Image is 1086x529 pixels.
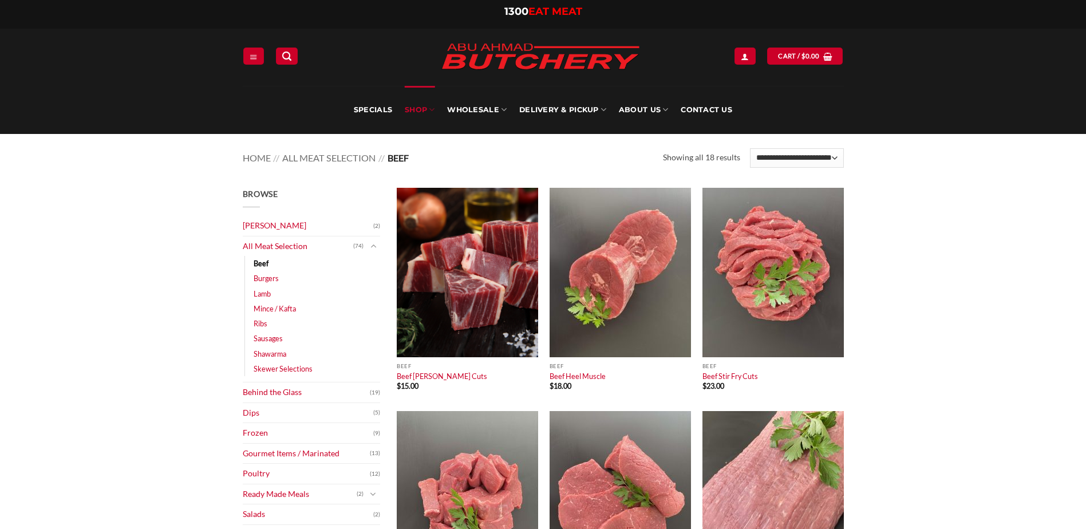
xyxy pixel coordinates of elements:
a: All Meat Selection [243,236,353,256]
a: Lamb [254,286,271,301]
span: (9) [373,425,380,442]
span: Browse [243,189,278,199]
bdi: 23.00 [702,381,724,390]
a: Menu [243,48,264,64]
a: Gourmet Items / Marinated [243,444,370,464]
a: View cart [767,48,843,64]
a: Ready Made Meals [243,484,357,504]
span: 1300 [504,5,528,18]
a: Frozen [243,423,373,443]
span: (13) [370,445,380,462]
span: $ [397,381,401,390]
a: SHOP [405,86,435,134]
p: Beef [702,363,844,369]
button: Toggle [366,240,380,252]
a: All Meat Selection [282,152,376,163]
span: (19) [370,384,380,401]
a: Sausages [254,331,283,346]
a: Home [243,152,271,163]
span: (74) [353,238,364,255]
a: Search [276,48,298,64]
a: Poultry [243,464,370,484]
a: Specials [354,86,392,134]
button: Toggle [366,488,380,500]
span: Beef [388,152,409,163]
span: $ [801,51,805,61]
img: Abu Ahmad Butchery [432,35,649,79]
a: Beef [254,256,268,271]
span: // [378,152,385,163]
a: [PERSON_NAME] [243,216,373,236]
span: (2) [373,506,380,523]
p: Beef [397,363,538,369]
a: Dips [243,403,373,423]
a: Wholesale [447,86,507,134]
a: Salads [243,504,373,524]
span: $ [702,381,706,390]
a: About Us [619,86,668,134]
img: Beef Curry Cuts [397,188,538,357]
a: Mince / Kafta [254,301,296,316]
a: Login [734,48,755,64]
a: Behind the Glass [243,382,370,402]
img: Beef Heel Muscle [550,188,691,357]
span: // [273,152,279,163]
span: Cart / [778,51,819,61]
a: Skewer Selections [254,361,313,376]
span: (12) [370,465,380,483]
span: EAT MEAT [528,5,582,18]
bdi: 18.00 [550,381,571,390]
a: Shawarma [254,346,286,361]
a: Burgers [254,271,279,286]
a: Contact Us [681,86,732,134]
p: Beef [550,363,691,369]
a: Beef Stir Fry Cuts [702,372,758,381]
span: (2) [373,218,380,235]
select: Shop order [750,148,843,168]
span: (5) [373,404,380,421]
bdi: 15.00 [397,381,418,390]
a: Beef [PERSON_NAME] Cuts [397,372,487,381]
a: Beef Heel Muscle [550,372,606,381]
p: Showing all 18 results [663,151,740,164]
a: 1300EAT MEAT [504,5,582,18]
a: Ribs [254,316,267,331]
bdi: 0.00 [801,52,820,60]
img: Beef Stir Fry Cuts [702,188,844,357]
span: $ [550,381,554,390]
span: (2) [357,485,364,503]
a: Delivery & Pickup [519,86,606,134]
